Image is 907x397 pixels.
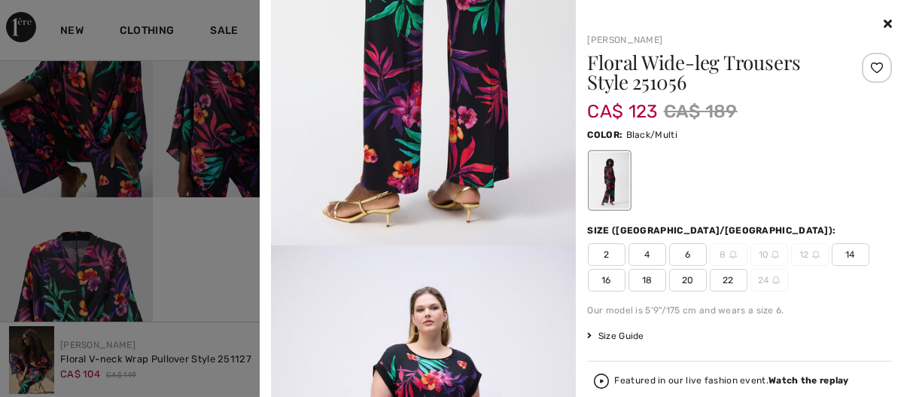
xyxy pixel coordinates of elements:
[664,98,738,125] span: CA$ 189
[588,35,663,45] a: [PERSON_NAME]
[588,130,623,140] span: Color:
[791,243,829,266] span: 12
[669,243,707,266] span: 6
[588,243,625,266] span: 2
[710,269,747,292] span: 22
[629,269,666,292] span: 18
[589,152,629,209] div: Black/Multi
[626,130,677,140] span: Black/Multi
[33,11,64,24] span: Chat
[669,269,707,292] span: 20
[750,243,788,266] span: 10
[769,375,849,386] strong: Watch the replay
[629,243,666,266] span: 4
[750,269,788,292] span: 24
[772,251,779,258] img: ring-m.svg
[832,243,869,266] span: 14
[588,304,893,317] div: Our model is 5'9"/175 cm and wears a size 6.
[588,329,644,343] span: Size Guide
[772,276,780,284] img: ring-m.svg
[588,269,625,292] span: 16
[588,224,839,237] div: Size ([GEOGRAPHIC_DATA]/[GEOGRAPHIC_DATA]):
[812,251,820,258] img: ring-m.svg
[710,243,747,266] span: 8
[615,376,849,386] div: Featured in our live fashion event.
[729,251,737,258] img: ring-m.svg
[594,374,609,389] img: Watch the replay
[588,53,842,92] h1: Floral Wide-leg Trousers Style 251056
[588,86,658,122] span: CA$ 123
